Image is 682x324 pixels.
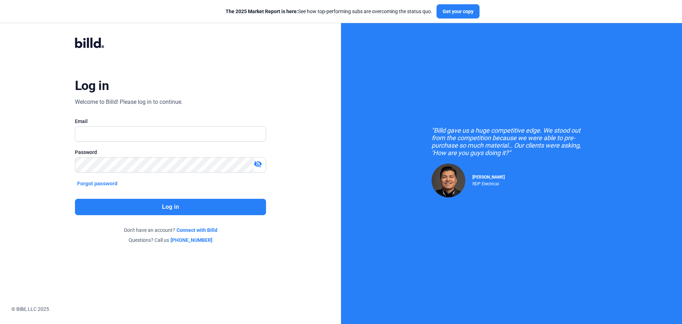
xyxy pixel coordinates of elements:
div: Password [75,149,266,156]
button: Forgot password [75,180,120,187]
span: [PERSON_NAME] [472,175,505,180]
button: Log in [75,199,266,215]
span: The 2025 Market Report is here: [226,9,298,14]
div: Welcome to Billd! Please log in to continue. [75,98,183,106]
img: Raul Pacheco [432,164,465,197]
a: Connect with Billd [177,227,217,234]
mat-icon: visibility_off [254,160,262,168]
div: Questions? Call us [75,237,266,244]
button: Get your copy [437,4,480,18]
a: [PHONE_NUMBER] [170,237,212,244]
div: Email [75,118,266,125]
div: Don't have an account? [75,227,266,234]
div: "Billd gave us a huge competitive edge. We stood out from the competition because we were able to... [432,127,591,156]
div: RDP Electrical [472,180,505,186]
div: See how top-performing subs are overcoming the status quo. [226,8,432,15]
div: Log in [75,78,109,94]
